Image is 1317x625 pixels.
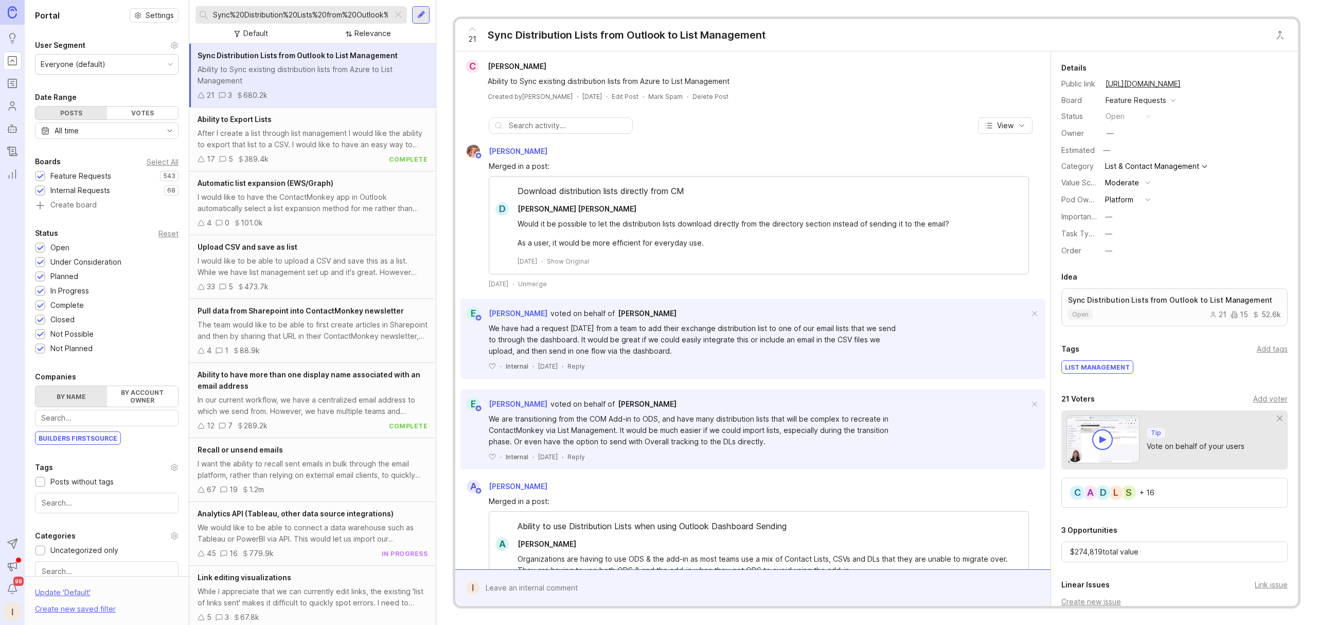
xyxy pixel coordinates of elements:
[1061,147,1095,154] div: Estimated
[42,497,172,509] input: Search...
[475,314,483,322] img: member badge
[1061,288,1288,326] a: Sync Distribution Lists from Outlook to List Managementopen211552.6k
[532,362,534,371] div: ·
[244,281,269,292] div: 473.7k
[1147,441,1244,452] div: Vote on behalf of your users
[488,92,573,101] div: Created by [PERSON_NAME]
[1100,144,1113,157] div: —
[1061,128,1097,139] div: Owner
[582,92,602,101] a: [DATE]
[228,281,233,292] div: 5
[489,413,900,447] div: We are transitioning from the COM Add-in to ODS, and have many distribution lists that will be co...
[512,280,514,288] div: ·
[50,300,84,311] div: Complete
[1106,95,1166,106] div: Feature Requests
[582,93,602,100] time: [DATE]
[1061,579,1110,591] div: Linear Issues
[1061,111,1097,122] div: Status
[213,9,388,21] input: Search...
[162,127,178,135] svg: toggle icon
[1140,489,1154,496] div: + 16
[1231,311,1248,318] div: 15
[198,586,428,609] div: While I appreciate that we can currently edit links, the existing 'list of links sent' makes it d...
[489,482,547,491] span: [PERSON_NAME]
[229,484,238,495] div: 19
[35,603,116,615] div: Create new saved filter
[3,97,22,115] a: Users
[244,153,269,165] div: 389.4k
[3,165,22,183] a: Reporting
[189,299,436,363] a: Pull data from Sharepoint into ContactMonkey newsletterThe team would like to be able to first cr...
[189,108,436,171] a: Ability to Export ListsAfter I create a list through list management I would like the ability to ...
[1061,62,1087,74] div: Details
[1061,161,1097,172] div: Category
[1105,177,1139,188] div: Moderate
[1061,393,1095,405] div: 21 Voters
[229,548,238,559] div: 16
[518,257,537,266] time: [DATE]
[488,28,766,42] div: Sync Distribution Lists from Outlook to List Management
[50,285,89,297] div: In Progress
[50,256,121,268] div: Under Consideration
[997,120,1013,131] span: View
[495,537,509,551] div: A
[225,345,228,356] div: 1
[489,496,1029,507] div: Merged in a post:
[577,92,578,101] div: ·
[506,453,528,461] div: Internal
[243,28,268,39] div: Default
[189,363,436,438] a: Ability to have more than one display name associated with an email addressIn our current workflo...
[541,257,543,266] span: ·
[1061,271,1077,283] div: Idea
[1257,343,1288,355] div: Add tags
[50,314,75,325] div: Closed
[146,10,174,21] span: Settings
[1095,484,1111,501] div: D
[198,458,428,481] div: I want the ability to recall sent emails in bulk through the email platform, rather than relying ...
[489,280,508,288] time: [DATE]
[538,453,558,461] time: [DATE]
[198,51,398,60] span: Sync Distribution Lists from Outlook to List Management
[500,453,502,461] div: ·
[35,201,179,211] a: Create board
[163,172,175,180] p: 543
[41,59,105,70] div: Everyone (default)
[240,345,260,356] div: 88.9k
[489,400,547,408] span: [PERSON_NAME]
[3,119,22,138] a: Autopilot
[35,461,53,474] div: Tags
[1061,212,1100,221] label: Importance
[489,161,1029,172] div: Merged in a post:
[1061,95,1097,106] div: Board
[228,90,232,101] div: 3
[241,217,263,229] div: 101.0k
[158,231,179,236] div: Reset
[562,453,563,461] div: ·
[198,128,428,150] div: After I create a list through list management I would like the ability to export that list to a C...
[50,242,69,253] div: Open
[207,484,216,495] div: 67
[489,309,547,318] span: [PERSON_NAME]
[1102,77,1184,91] a: [URL][DOMAIN_NAME]
[3,602,22,621] button: I
[1068,295,1281,305] p: Sync Distribution Lists from Outlook to List Management
[1151,429,1161,437] p: Tip
[1108,484,1124,501] div: L
[35,39,85,51] div: User Segment
[3,29,22,47] a: Ideas
[198,445,283,454] span: Recall or unsend emails
[467,397,480,411] div: E
[243,90,268,101] div: 680.2k
[244,420,268,431] div: 289.2k
[35,371,76,383] div: Companies
[35,91,77,103] div: Date Range
[147,159,179,165] div: Select All
[1061,524,1117,536] div: 3 Opportunities
[225,217,229,229] div: 0
[207,420,215,431] div: 12
[198,192,428,214] div: I would like to have the ContactMonkey app in Outlook automatically select a list expansion metho...
[207,548,216,559] div: 45
[198,394,428,417] div: In our current workflow, we have a centralized email address to which we send from. However, we h...
[198,573,291,582] span: Link editing visualizations
[532,453,534,461] div: ·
